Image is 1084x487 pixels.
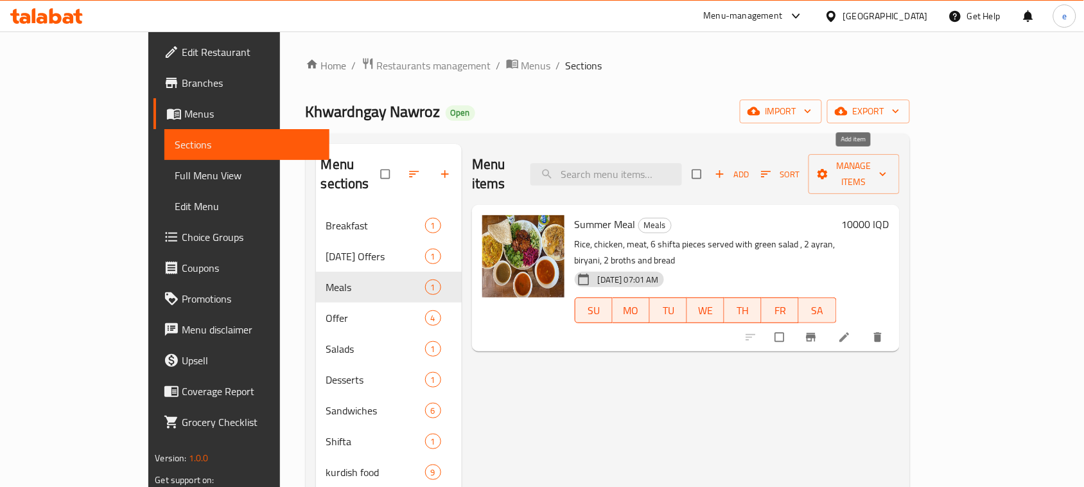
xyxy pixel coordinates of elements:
[182,44,319,60] span: Edit Restaurant
[426,281,441,294] span: 1
[326,403,425,418] span: Sandwiches
[164,191,329,222] a: Edit Menu
[153,314,329,345] a: Menu disclaimer
[326,249,425,264] span: [DATE] Offers
[352,58,356,73] li: /
[431,160,462,188] button: Add section
[326,465,425,480] span: kurdish food
[426,466,441,479] span: 9
[153,98,329,129] a: Menus
[426,220,441,232] span: 1
[316,210,462,241] div: Breakfast1
[316,333,462,364] div: Salads1
[724,297,762,323] button: TH
[692,301,719,320] span: WE
[153,67,329,98] a: Branches
[425,279,441,295] div: items
[685,162,712,186] span: Select section
[762,297,799,323] button: FR
[730,301,756,320] span: TH
[182,322,319,337] span: Menu disclaimer
[1062,9,1067,23] span: e
[740,100,822,123] button: import
[189,450,209,466] span: 1.0.0
[593,274,664,286] span: [DATE] 07:01 AM
[377,58,491,73] span: Restaurants management
[153,407,329,438] a: Grocery Checklist
[715,167,749,182] span: Add
[655,301,682,320] span: TU
[575,215,636,234] span: Summer Meal
[425,218,441,233] div: items
[804,301,831,320] span: SA
[164,129,329,160] a: Sections
[426,251,441,263] span: 1
[164,160,329,191] a: Full Menu View
[843,9,928,23] div: [GEOGRAPHIC_DATA]
[425,249,441,264] div: items
[650,297,687,323] button: TU
[581,301,608,320] span: SU
[446,105,475,121] div: Open
[326,249,425,264] div: Ramadan Offers
[521,58,551,73] span: Menus
[426,343,441,355] span: 1
[306,57,910,74] nav: breadcrumb
[566,58,602,73] span: Sections
[750,103,812,120] span: import
[153,222,329,252] a: Choice Groups
[767,301,794,320] span: FR
[153,37,329,67] a: Edit Restaurant
[864,323,895,351] button: delete
[326,218,425,233] span: Breakfast
[704,8,783,24] div: Menu-management
[153,252,329,283] a: Coupons
[182,291,319,306] span: Promotions
[175,137,319,152] span: Sections
[575,236,837,269] p: Rice, chicken, meat, 6 shifta pieces served with green salad , 2 ayran, biryani, 2 broths and bread
[425,465,441,480] div: items
[842,215,889,233] h6: 10000 IQD
[758,164,803,184] button: Sort
[184,106,319,121] span: Menus
[618,301,645,320] span: MO
[425,341,441,357] div: items
[575,297,613,323] button: SU
[153,345,329,376] a: Upsell
[639,218,671,233] span: Meals
[426,436,441,448] span: 1
[153,376,329,407] a: Coverage Report
[326,341,425,357] span: Salads
[797,323,828,351] button: Branch-specific-item
[425,310,441,326] div: items
[472,155,515,193] h2: Menu items
[425,372,441,387] div: items
[321,155,381,193] h2: Menu sections
[306,97,441,126] span: Khwardngay Nawroz
[153,283,329,314] a: Promotions
[326,279,425,295] span: Meals
[400,160,431,188] span: Sort sections
[496,58,501,73] li: /
[155,450,186,466] span: Version:
[182,353,319,368] span: Upsell
[712,164,753,184] button: Add
[316,364,462,395] div: Desserts1
[753,164,809,184] span: Sort items
[827,100,910,123] button: export
[326,372,425,387] span: Desserts
[613,297,650,323] button: MO
[326,310,425,326] span: Offer
[426,405,441,417] span: 6
[530,163,682,186] input: search
[761,167,800,182] span: Sort
[556,58,561,73] li: /
[316,272,462,303] div: Meals1
[182,260,319,276] span: Coupons
[446,107,475,118] span: Open
[819,158,889,190] span: Manage items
